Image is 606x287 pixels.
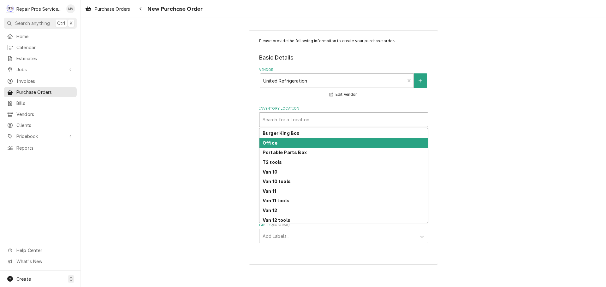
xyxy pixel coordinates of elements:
[4,109,77,119] a: Vendors
[135,4,146,14] button: Navigate back
[4,31,77,42] a: Home
[4,42,77,53] a: Calendar
[16,33,74,40] span: Home
[263,159,282,165] strong: T2 tools
[16,55,74,62] span: Estimates
[263,140,277,146] strong: Office
[4,18,77,29] button: Search anythingCtrlK
[259,106,428,111] label: Inventory Location
[16,6,63,12] div: Repair Pros Services Inc
[83,4,133,14] a: Purchase Orders
[16,145,74,151] span: Reports
[4,131,77,141] a: Go to Pricebook
[4,98,77,108] a: Bills
[4,256,77,267] a: Go to What's New
[57,20,65,26] span: Ctrl
[419,78,422,83] svg: Create New Vendor
[329,91,358,99] button: Edit Vendor
[16,258,73,265] span: What's New
[15,20,50,26] span: Search anything
[16,66,64,73] span: Jobs
[16,89,74,95] span: Purchase Orders
[259,223,428,228] label: Labels
[249,30,438,265] div: Purchase Order Create/Update
[16,111,74,118] span: Vendors
[95,6,130,12] span: Purchase Orders
[66,4,75,13] div: Mindy Volker's Avatar
[146,5,203,13] span: New Purchase Order
[16,122,74,129] span: Clients
[4,53,77,64] a: Estimates
[259,54,428,62] legend: Basic Details
[70,20,73,26] span: K
[16,44,74,51] span: Calendar
[259,38,428,44] p: Please provide the following information to create your purchase order:
[6,4,15,13] div: Repair Pros Services Inc's Avatar
[4,143,77,153] a: Reports
[259,38,428,243] div: Purchase Order Create/Update Form
[6,4,15,13] div: R
[66,4,75,13] div: MV
[263,130,299,136] strong: Burger King Box
[4,64,77,75] a: Go to Jobs
[69,276,73,282] span: C
[16,276,31,282] span: Create
[414,73,427,88] button: Create New Vendor
[16,247,73,254] span: Help Center
[16,78,74,84] span: Invoices
[263,217,290,223] strong: Van 12 tools
[259,223,428,243] div: Labels
[4,245,77,255] a: Go to Help Center
[263,188,276,194] strong: Van 11
[263,179,291,184] strong: Van 10 tools
[263,198,289,203] strong: Van 11 tools
[263,150,307,155] strong: Portable Parts Box
[259,67,428,99] div: Vendor
[259,67,428,72] label: Vendor
[16,133,64,140] span: Pricebook
[272,223,289,227] span: ( optional )
[263,169,277,175] strong: Van 10
[16,100,74,106] span: Bills
[4,76,77,86] a: Invoices
[263,208,277,213] strong: Van 12
[4,120,77,130] a: Clients
[4,87,77,97] a: Purchase Orders
[259,106,428,127] div: Inventory Location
